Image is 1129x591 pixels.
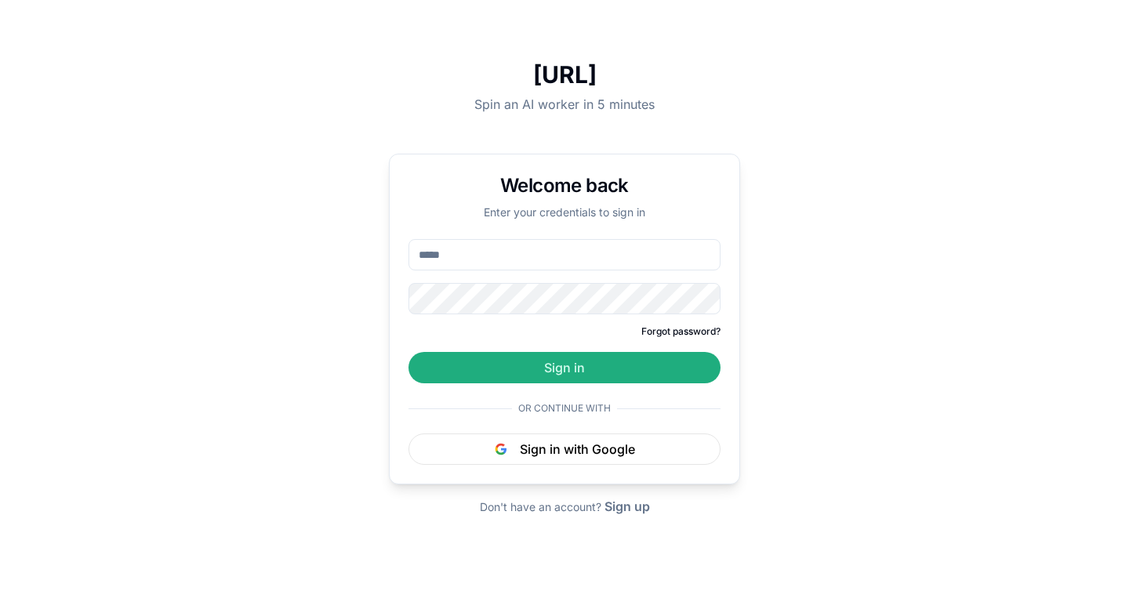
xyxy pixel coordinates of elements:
[389,60,740,89] h1: [URL]
[641,325,721,338] button: Forgot password?
[512,402,617,415] span: Or continue with
[408,205,721,220] p: Enter your credentials to sign in
[408,433,721,465] button: Sign in with Google
[408,352,721,383] button: Sign in
[480,497,650,516] div: Don't have an account?
[604,497,650,516] button: Sign up
[389,95,740,114] p: Spin an AI worker in 5 minutes
[408,173,721,198] h1: Welcome back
